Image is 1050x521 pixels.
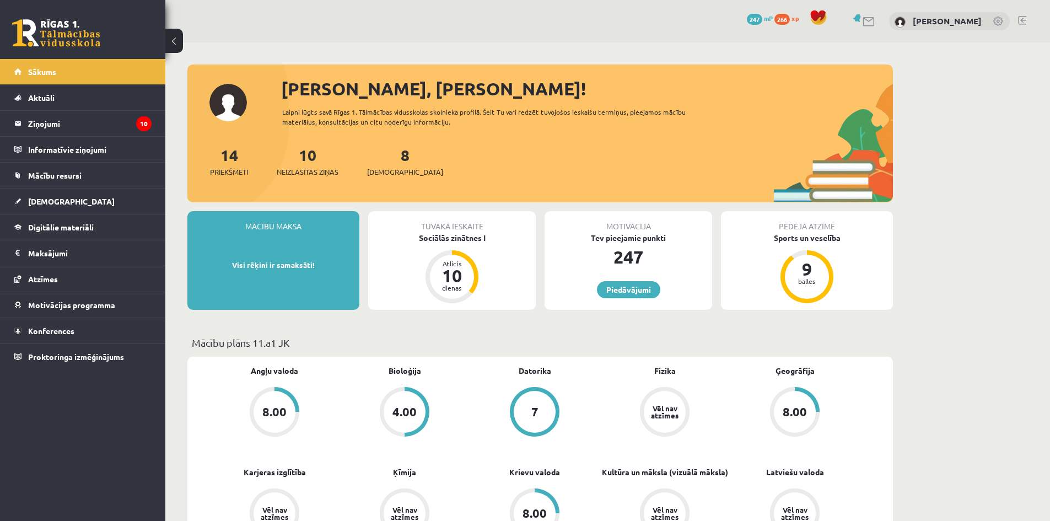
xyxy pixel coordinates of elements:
[791,14,799,23] span: xp
[389,506,420,520] div: Vēl nav atzīmes
[28,274,58,284] span: Atzīmes
[730,387,860,439] a: 8.00
[210,145,248,178] a: 14Priekšmeti
[251,365,298,377] a: Angļu valoda
[774,14,790,25] span: 266
[790,278,823,284] div: balles
[259,506,290,520] div: Vēl nav atzīmes
[193,260,354,271] p: Visi rēķini ir samaksāti!
[654,365,676,377] a: Fizika
[790,260,823,278] div: 9
[14,85,152,110] a: Aktuāli
[545,232,712,244] div: Tev pieejamie punkti
[14,240,152,266] a: Maksājumi
[244,466,306,478] a: Karjeras izglītība
[649,405,680,419] div: Vēl nav atzīmes
[28,67,56,77] span: Sākums
[766,466,824,478] a: Latviešu valoda
[14,344,152,369] a: Proktoringa izmēģinājums
[28,111,152,136] legend: Ziņojumi
[531,406,539,418] div: 7
[509,466,560,478] a: Krievu valoda
[597,281,660,298] a: Piedāvājumi
[368,232,536,305] a: Sociālās zinātnes I Atlicis 10 dienas
[392,406,417,418] div: 4.00
[14,292,152,318] a: Motivācijas programma
[649,506,680,520] div: Vēl nav atzīmes
[435,284,469,291] div: dienas
[340,387,470,439] a: 4.00
[779,506,810,520] div: Vēl nav atzīmes
[389,365,421,377] a: Bioloģija
[602,466,728,478] a: Kultūra un māksla (vizuālā māksla)
[28,137,152,162] legend: Informatīvie ziņojumi
[277,145,338,178] a: 10Neizlasītās ziņas
[393,466,416,478] a: Ķīmija
[895,17,906,28] img: Endijs Krūmiņš
[470,387,600,439] a: 7
[28,240,152,266] legend: Maksājumi
[519,365,551,377] a: Datorika
[367,166,443,178] span: [DEMOGRAPHIC_DATA]
[783,406,807,418] div: 8.00
[368,211,536,232] div: Tuvākā ieskaite
[545,211,712,232] div: Motivācija
[14,59,152,84] a: Sākums
[747,14,773,23] a: 247 mP
[14,318,152,343] a: Konferences
[210,166,248,178] span: Priekšmeti
[28,170,82,180] span: Mācību resursi
[776,365,815,377] a: Ģeogrāfija
[14,189,152,214] a: [DEMOGRAPHIC_DATA]
[523,507,547,519] div: 8.00
[28,300,115,310] span: Motivācijas programma
[721,211,893,232] div: Pēdējā atzīme
[262,406,287,418] div: 8.00
[28,196,115,206] span: [DEMOGRAPHIC_DATA]
[14,137,152,162] a: Informatīvie ziņojumi
[28,93,55,103] span: Aktuāli
[600,387,730,439] a: Vēl nav atzīmes
[209,387,340,439] a: 8.00
[28,326,74,336] span: Konferences
[136,116,152,131] i: 10
[435,267,469,284] div: 10
[28,352,124,362] span: Proktoringa izmēģinājums
[28,222,94,232] span: Digitālie materiāli
[192,335,889,350] p: Mācību plāns 11.a1 JK
[282,107,706,127] div: Laipni lūgts savā Rīgas 1. Tālmācības vidusskolas skolnieka profilā. Šeit Tu vari redzēt tuvojošo...
[277,166,338,178] span: Neizlasītās ziņas
[14,163,152,188] a: Mācību resursi
[774,14,804,23] a: 266 xp
[764,14,773,23] span: mP
[14,266,152,292] a: Atzīmes
[12,19,100,47] a: Rīgas 1. Tālmācības vidusskola
[14,214,152,240] a: Digitālie materiāli
[721,232,893,244] div: Sports un veselība
[913,15,982,26] a: [PERSON_NAME]
[721,232,893,305] a: Sports un veselība 9 balles
[14,111,152,136] a: Ziņojumi10
[367,145,443,178] a: 8[DEMOGRAPHIC_DATA]
[187,211,359,232] div: Mācību maksa
[747,14,762,25] span: 247
[435,260,469,267] div: Atlicis
[281,76,893,102] div: [PERSON_NAME], [PERSON_NAME]!
[545,244,712,270] div: 247
[368,232,536,244] div: Sociālās zinātnes I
